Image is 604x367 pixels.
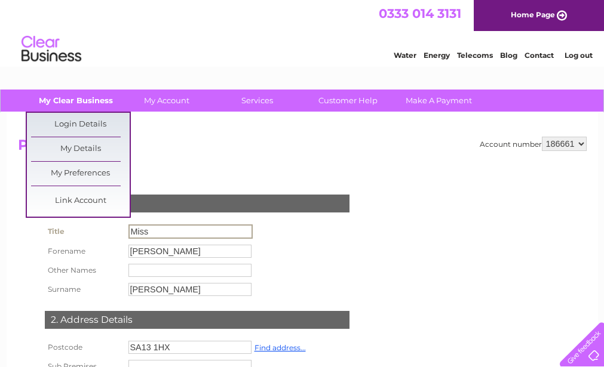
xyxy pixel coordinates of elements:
[20,7,585,58] div: Clear Business is a trading name of Verastar Limited (registered in [GEOGRAPHIC_DATA] No. 3667643...
[45,311,349,329] div: 2. Address Details
[117,90,216,112] a: My Account
[31,137,130,161] a: My Details
[424,51,450,60] a: Energy
[379,6,461,21] a: 0333 014 3131
[208,90,306,112] a: Services
[42,338,125,357] th: Postcode
[299,90,397,112] a: Customer Help
[42,221,125,242] th: Title
[31,113,130,137] a: Login Details
[255,343,306,352] a: Find address...
[480,137,587,151] div: Account number
[565,51,593,60] a: Log out
[45,195,349,212] div: 1. Contact Details
[42,242,125,261] th: Forename
[42,261,125,280] th: Other Names
[31,189,130,213] a: Link Account
[31,162,130,186] a: My Preferences
[457,51,493,60] a: Telecoms
[390,90,488,112] a: Make A Payment
[42,280,125,299] th: Surname
[394,51,416,60] a: Water
[18,137,587,159] h2: Paper Billing
[525,51,554,60] a: Contact
[500,51,517,60] a: Blog
[21,31,82,67] img: logo.png
[26,90,125,112] a: My Clear Business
